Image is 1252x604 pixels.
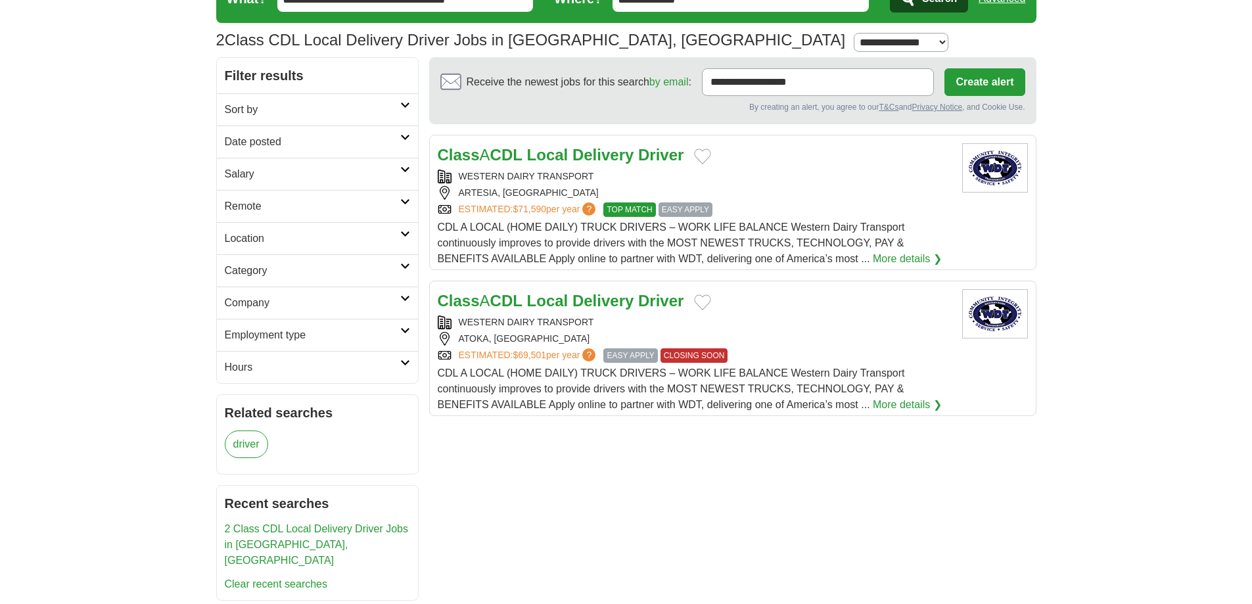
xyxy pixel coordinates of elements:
[527,292,568,310] strong: Local
[527,146,568,164] strong: Local
[440,101,1025,113] div: By creating an alert, you agree to our and , and Cookie Use.
[603,348,657,363] span: EASY APPLY
[438,292,480,310] strong: Class
[438,146,480,164] strong: Class
[438,221,905,264] span: CDL A LOCAL (HOME DAILY) TRUCK DRIVERS – WORK LIFE BALANCE Western Dairy Transport continuously i...
[659,202,712,217] span: EASY APPLY
[225,102,400,118] h2: Sort by
[217,351,418,383] a: Hours
[225,198,400,214] h2: Remote
[513,350,546,360] span: $69,501
[879,103,898,112] a: T&Cs
[582,348,595,361] span: ?
[694,294,711,310] button: Add to favorite jobs
[217,190,418,222] a: Remote
[225,327,400,343] h2: Employment type
[217,254,418,287] a: Category
[873,251,942,267] a: More details ❯
[490,292,522,310] strong: CDL
[438,367,905,410] span: CDL A LOCAL (HOME DAILY) TRUCK DRIVERS – WORK LIFE BALANCE Western Dairy Transport continuously i...
[649,76,689,87] a: by email
[873,397,942,413] a: More details ❯
[572,146,634,164] strong: Delivery
[225,134,400,150] h2: Date posted
[638,146,684,164] strong: Driver
[638,292,684,310] strong: Driver
[225,360,400,375] h2: Hours
[459,348,599,363] a: ESTIMATED:$69,501per year?
[459,317,594,327] a: WESTERN DAIRY TRANSPORT
[944,68,1025,96] button: Create alert
[217,287,418,319] a: Company
[225,166,400,182] h2: Salary
[217,58,418,93] h2: Filter results
[962,289,1028,338] img: Western Dairy Transport logo
[217,93,418,126] a: Sort by
[513,204,546,214] span: $71,590
[694,149,711,164] button: Add to favorite jobs
[225,403,410,423] h2: Related searches
[225,494,410,513] h2: Recent searches
[217,158,418,190] a: Salary
[459,171,594,181] a: WESTERN DAIRY TRANSPORT
[572,292,634,310] strong: Delivery
[438,146,684,164] a: ClassACDL Local Delivery Driver
[962,143,1028,193] img: Western Dairy Transport logo
[490,146,522,164] strong: CDL
[603,202,655,217] span: TOP MATCH
[225,578,328,590] a: Clear recent searches
[225,295,400,311] h2: Company
[912,103,962,112] a: Privacy Notice
[216,28,225,52] span: 2
[661,348,728,363] span: CLOSING SOON
[438,292,684,310] a: ClassACDL Local Delivery Driver
[217,319,418,351] a: Employment type
[582,202,595,216] span: ?
[225,231,400,246] h2: Location
[438,186,952,200] div: ARTESIA, [GEOGRAPHIC_DATA]
[217,126,418,158] a: Date posted
[467,74,691,90] span: Receive the newest jobs for this search :
[459,202,599,217] a: ESTIMATED:$71,590per year?
[225,523,409,566] a: 2 Class CDL Local Delivery Driver Jobs in [GEOGRAPHIC_DATA], [GEOGRAPHIC_DATA]
[225,430,268,458] a: driver
[216,31,846,49] h1: Class CDL Local Delivery Driver Jobs in [GEOGRAPHIC_DATA], [GEOGRAPHIC_DATA]
[217,222,418,254] a: Location
[438,332,952,346] div: ATOKA, [GEOGRAPHIC_DATA]
[225,263,400,279] h2: Category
